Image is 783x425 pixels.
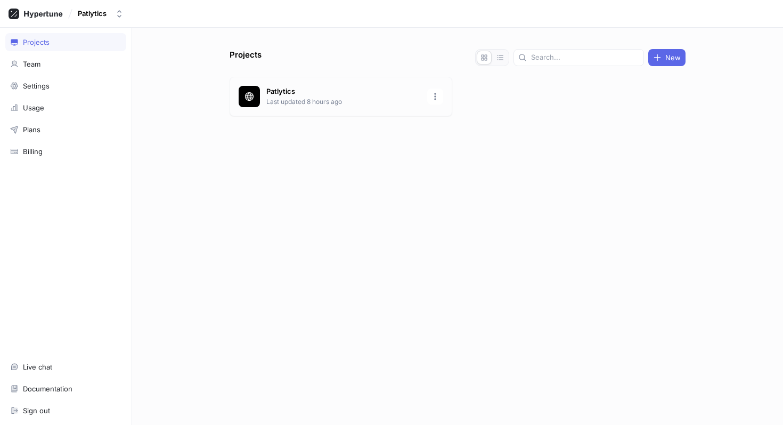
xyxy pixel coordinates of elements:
[5,380,126,398] a: Documentation
[230,49,262,66] p: Projects
[5,142,126,161] a: Billing
[23,147,43,156] div: Billing
[23,406,50,415] div: Sign out
[531,52,639,63] input: Search...
[74,5,128,22] button: Patlytics
[23,384,72,393] div: Documentation
[23,103,44,112] div: Usage
[5,121,126,139] a: Plans
[23,60,40,68] div: Team
[665,54,681,61] span: New
[23,125,40,134] div: Plans
[23,363,52,371] div: Live chat
[78,9,107,18] div: Patlytics
[5,77,126,95] a: Settings
[5,55,126,73] a: Team
[5,99,126,117] a: Usage
[266,86,421,97] p: Patlytics
[23,38,50,46] div: Projects
[5,33,126,51] a: Projects
[23,82,50,90] div: Settings
[648,49,686,66] button: New
[266,97,421,107] p: Last updated 8 hours ago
